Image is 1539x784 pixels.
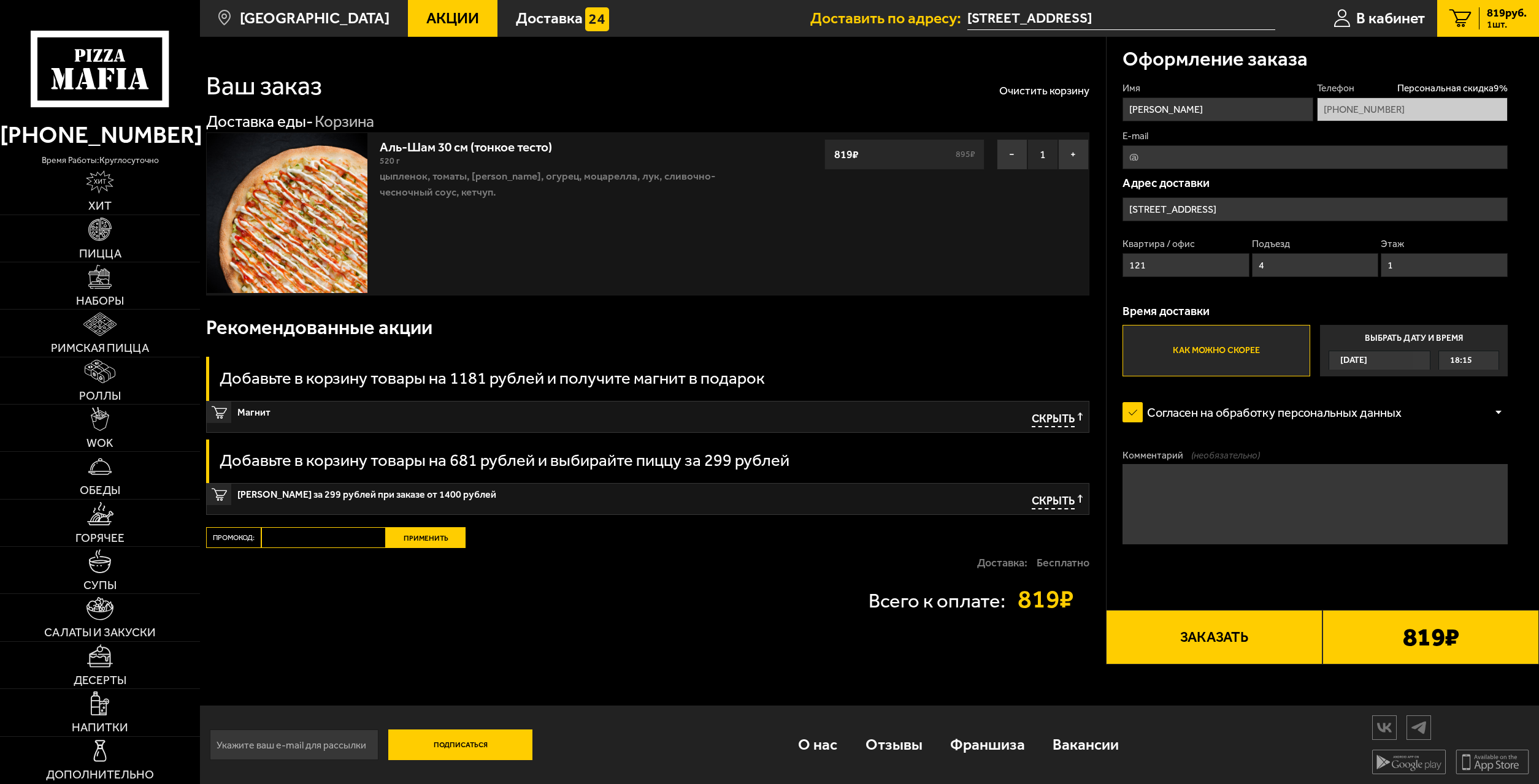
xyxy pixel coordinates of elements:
span: Хит [88,200,112,211]
button: Очистить корзину [999,85,1089,96]
h3: Добавьте в корзину товары на 1181 рублей и получите магнит в подарок [220,370,765,386]
span: Обеды [80,484,120,496]
label: Телефон [1317,82,1508,95]
button: − [997,139,1027,170]
span: Скрыть [1032,495,1075,509]
s: 895 ₽ [954,150,978,159]
a: Вакансии [1038,718,1132,771]
label: Согласен на обработку персональных данных [1123,397,1417,428]
a: Отзывы [851,718,936,771]
button: + [1058,139,1089,170]
a: Франшиза [936,718,1038,771]
label: E-mail [1123,129,1507,143]
label: Подъезд [1252,237,1378,251]
label: Этаж [1381,237,1507,251]
span: Роллы [79,390,121,402]
span: Пицца [79,248,121,259]
span: Десерты [74,674,126,686]
button: Заказать [1106,610,1322,664]
div: Корзина [315,112,374,132]
span: 1 шт. [1487,20,1527,29]
span: [DATE] [1340,351,1367,370]
span: Персональная скидка 9 % [1397,82,1508,95]
button: Подписаться [388,729,532,760]
button: Скрыть [1032,495,1083,509]
span: Акции [426,10,479,26]
span: Супы [83,579,117,591]
span: Дополнительно [46,769,154,780]
input: @ [1123,145,1507,169]
span: Напитки [72,721,128,733]
span: 520 г [380,156,400,166]
span: 819 руб. [1487,7,1527,18]
h3: Рекомендованные акции [206,318,432,338]
span: (необязательно) [1191,449,1260,462]
label: Промокод: [206,527,261,548]
strong: Бесплатно [1037,557,1089,568]
span: [GEOGRAPHIC_DATA] [240,10,390,26]
span: [PERSON_NAME] за 299 рублей при заказе от 1400 рублей [237,484,767,500]
p: Адрес доставки [1123,177,1507,189]
label: Квартира / офис [1123,237,1249,251]
span: Доставить по адресу: [810,10,967,26]
h3: Добавьте в корзину товары на 681 рублей и выбирайте пиццу за 299 рублей [220,452,789,468]
div: 0 [200,37,1106,664]
a: Доставка еды- [206,112,313,131]
label: Комментарий [1123,449,1507,462]
input: Укажите ваш e-mail для рассылки [210,729,378,760]
p: Время доставки [1123,305,1507,318]
span: Санкт-Петербург Приморский проспект 167к1 [967,7,1275,30]
a: О нас [785,718,851,771]
p: Доставка: [977,557,1027,568]
span: Скрыть [1032,413,1075,427]
span: Наборы [76,295,124,306]
button: Скрыть [1032,413,1083,427]
img: 15daf4d41897b9f0e9f617042186c801.svg [585,7,609,31]
span: Салаты и закуски [44,626,156,638]
span: WOK [86,437,113,449]
strong: 819 ₽ [1018,587,1090,612]
p: Всего к оплате: [869,591,1005,611]
h1: Ваш заказ [206,74,322,99]
h3: Оформление заказа [1123,49,1308,69]
span: Доставка [516,10,583,26]
span: Римская пицца [51,342,149,354]
b: 819 ₽ [1403,625,1459,650]
input: Имя [1123,97,1313,121]
strong: 819 ₽ [831,143,862,166]
label: Выбрать дату и время [1320,325,1508,376]
input: Ваш адрес доставки [967,7,1275,30]
img: vk [1373,717,1396,738]
span: В кабинет [1356,10,1425,26]
label: Как можно скорее [1123,325,1310,376]
span: 18:15 [1450,351,1472,370]
span: Горячее [75,532,125,544]
span: Магнит [237,402,767,417]
a: Аль-Шам 30 см (тонкое тесто) [380,134,568,154]
input: +7 ( [1317,97,1508,121]
p: цыпленок, томаты, [PERSON_NAME], огурец, моцарелла, лук, сливочно-чесночный соус, кетчуп. [380,168,762,200]
img: tg [1407,717,1430,738]
label: Имя [1123,82,1313,95]
span: 1 [1027,139,1058,170]
button: Применить [386,527,466,548]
